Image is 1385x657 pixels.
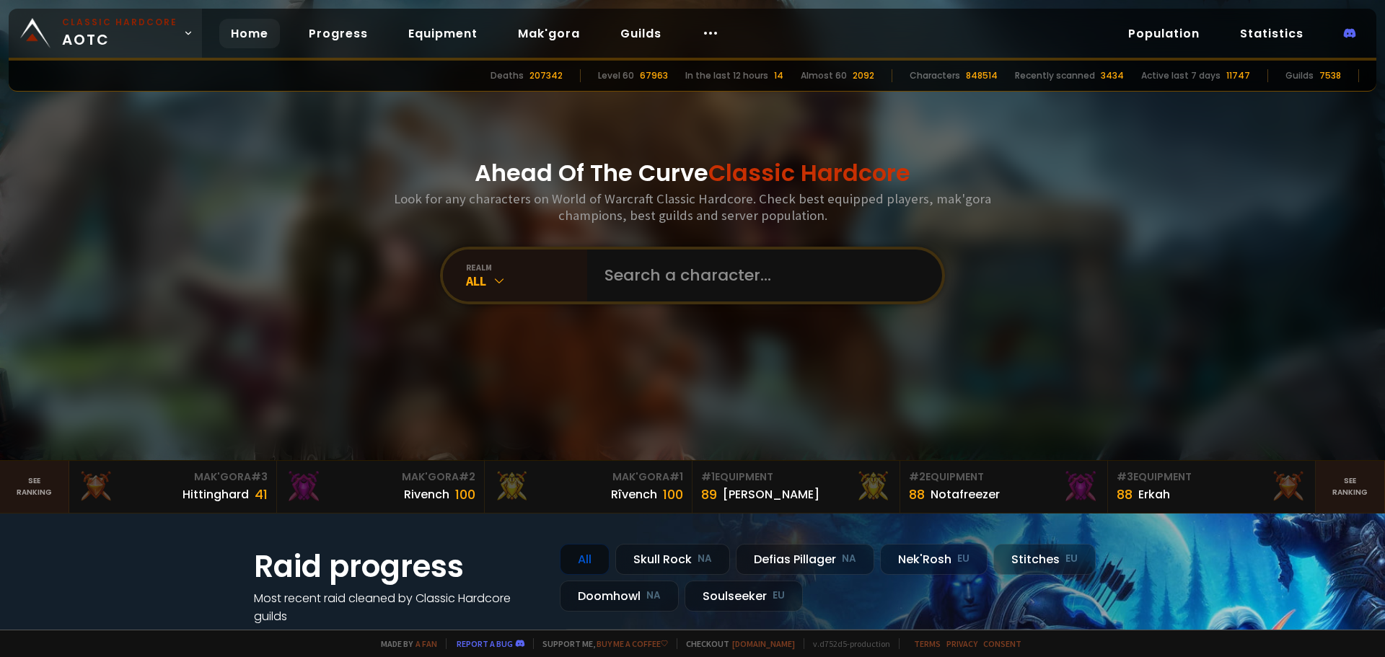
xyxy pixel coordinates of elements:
[455,485,475,504] div: 100
[1141,69,1221,82] div: Active last 7 days
[415,638,437,649] a: a fan
[506,19,592,48] a: Mak'gora
[909,469,925,484] span: # 2
[1065,552,1078,566] small: EU
[611,485,657,503] div: Rîvench
[669,469,683,484] span: # 1
[62,16,177,29] small: Classic Hardcore
[774,69,783,82] div: 14
[1108,461,1316,513] a: #3Equipment88Erkah
[1228,19,1315,48] a: Statistics
[597,638,668,649] a: Buy me a coffee
[404,485,449,503] div: Rivench
[701,469,715,484] span: # 1
[485,461,692,513] a: Mak'Gora#1Rîvench100
[1117,469,1133,484] span: # 3
[685,581,803,612] div: Soulseeker
[773,588,785,603] small: EU
[457,638,513,649] a: Report a bug
[993,544,1096,575] div: Stitches
[297,19,379,48] a: Progress
[914,638,941,649] a: Terms
[1117,485,1133,504] div: 88
[736,544,874,575] div: Defias Pillager
[598,69,634,82] div: Level 60
[1226,69,1250,82] div: 11747
[1285,69,1314,82] div: Guilds
[615,544,730,575] div: Skull Rock
[491,69,524,82] div: Deaths
[931,485,1000,503] div: Notafreezer
[842,552,856,566] small: NA
[723,485,819,503] div: [PERSON_NAME]
[255,485,268,504] div: 41
[1319,69,1341,82] div: 7538
[219,19,280,48] a: Home
[372,638,437,649] span: Made by
[596,250,925,301] input: Search a character...
[609,19,673,48] a: Guilds
[1138,485,1170,503] div: Erkah
[701,469,891,485] div: Equipment
[900,461,1108,513] a: #2Equipment88Notafreezer
[909,485,925,504] div: 88
[946,638,977,649] a: Privacy
[685,69,768,82] div: In the last 12 hours
[1015,69,1095,82] div: Recently scanned
[475,156,910,190] h1: Ahead Of The Curve
[698,552,712,566] small: NA
[459,469,475,484] span: # 2
[966,69,998,82] div: 848514
[1316,461,1385,513] a: Seeranking
[286,469,475,485] div: Mak'Gora
[466,262,587,273] div: realm
[9,9,202,58] a: Classic HardcoreAOTC
[640,69,668,82] div: 67963
[251,469,268,484] span: # 3
[677,638,795,649] span: Checkout
[910,69,960,82] div: Characters
[909,469,1099,485] div: Equipment
[254,626,348,643] a: See all progress
[254,544,542,589] h1: Raid progress
[708,156,910,189] span: Classic Hardcore
[701,485,717,504] div: 89
[466,273,587,289] div: All
[560,544,610,575] div: All
[983,638,1021,649] a: Consent
[560,581,679,612] div: Doomhowl
[1101,69,1124,82] div: 3434
[397,19,489,48] a: Equipment
[732,638,795,649] a: [DOMAIN_NAME]
[277,461,485,513] a: Mak'Gora#2Rivench100
[183,485,249,503] div: Hittinghard
[804,638,890,649] span: v. d752d5 - production
[880,544,988,575] div: Nek'Rosh
[1117,469,1306,485] div: Equipment
[533,638,668,649] span: Support me,
[254,589,542,625] h4: Most recent raid cleaned by Classic Hardcore guilds
[69,461,277,513] a: Mak'Gora#3Hittinghard41
[78,469,268,485] div: Mak'Gora
[663,485,683,504] div: 100
[62,16,177,50] span: AOTC
[493,469,683,485] div: Mak'Gora
[692,461,900,513] a: #1Equipment89[PERSON_NAME]
[853,69,874,82] div: 2092
[388,190,997,224] h3: Look for any characters on World of Warcraft Classic Hardcore. Check best equipped players, mak'g...
[1117,19,1211,48] a: Population
[801,69,847,82] div: Almost 60
[957,552,969,566] small: EU
[529,69,563,82] div: 207342
[646,588,661,603] small: NA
